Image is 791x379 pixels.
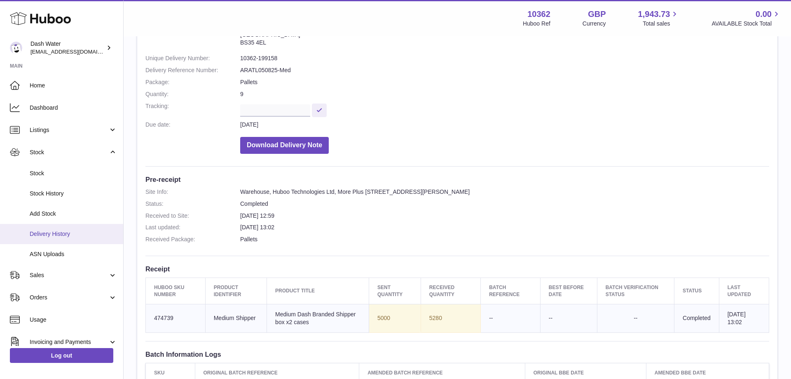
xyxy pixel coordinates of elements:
span: Total sales [643,20,679,28]
a: Log out [10,348,113,363]
td: -- [540,304,597,332]
strong: 10362 [527,9,550,20]
dt: Last updated: [145,224,240,231]
div: -- [606,314,666,322]
span: 1,943.73 [638,9,670,20]
dt: Quantity: [145,90,240,98]
td: Completed [674,304,719,332]
h3: Receipt [145,264,769,273]
a: 1,943.73 Total sales [638,9,680,28]
th: Batch Verification Status [597,278,674,304]
dt: Tracking: [145,102,240,117]
span: Dashboard [30,104,117,112]
div: Dash Water [30,40,105,56]
dd: 9 [240,90,769,98]
th: Best Before Date [540,278,597,304]
span: Invoicing and Payments [30,338,108,346]
td: 5000 [369,304,421,332]
span: ASN Uploads [30,250,117,258]
h3: Batch Information Logs [145,350,769,359]
span: Usage [30,316,117,324]
span: Listings [30,126,108,134]
span: Sales [30,271,108,279]
th: Status [674,278,719,304]
td: Medium Shipper [205,304,267,332]
dd: 10362-199158 [240,54,769,62]
dt: Received to Site: [145,212,240,220]
dd: Completed [240,200,769,208]
th: Product Identifier [205,278,267,304]
span: Stock [30,148,108,156]
dt: Delivery Reference Number: [145,66,240,74]
div: Huboo Ref [523,20,550,28]
td: -- [481,304,541,332]
span: Add Stock [30,210,117,218]
dd: Pallets [240,235,769,243]
img: orders@dash-water.com [10,42,22,54]
td: [DATE] 13:02 [719,304,769,332]
span: Orders [30,294,108,301]
span: 0.00 [756,9,772,20]
td: 474739 [146,304,206,332]
span: Delivery History [30,230,117,238]
dt: Received Package: [145,235,240,243]
span: [EMAIL_ADDRESS][DOMAIN_NAME] [30,48,121,55]
div: Currency [583,20,606,28]
strong: GBP [588,9,606,20]
dt: Due date: [145,121,240,129]
th: Product title [267,278,369,304]
th: Received Quantity [421,278,480,304]
dd: [DATE] [240,121,769,129]
dd: Pallets [240,78,769,86]
th: Sent Quantity [369,278,421,304]
dt: Site Info: [145,188,240,196]
span: Stock [30,169,117,177]
a: 0.00 AVAILABLE Stock Total [711,9,781,28]
dd: [DATE] 13:02 [240,224,769,231]
dt: Status: [145,200,240,208]
th: Batch Reference [481,278,541,304]
td: 5280 [421,304,480,332]
th: Last updated [719,278,769,304]
span: Stock History [30,190,117,198]
dt: Package: [145,78,240,86]
h3: Pre-receipt [145,175,769,184]
td: Medium Dash Branded Shipper box x2 cases [267,304,369,332]
dd: ARATL050825-Med [240,66,769,74]
dt: Unique Delivery Number: [145,54,240,62]
span: Home [30,82,117,89]
th: Huboo SKU Number [146,278,206,304]
dd: Warehouse, Huboo Technologies Ltd, More Plus [STREET_ADDRESS][PERSON_NAME] [240,188,769,196]
span: AVAILABLE Stock Total [711,20,781,28]
dd: [DATE] 12:59 [240,212,769,220]
button: Download Delivery Note [240,137,329,154]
